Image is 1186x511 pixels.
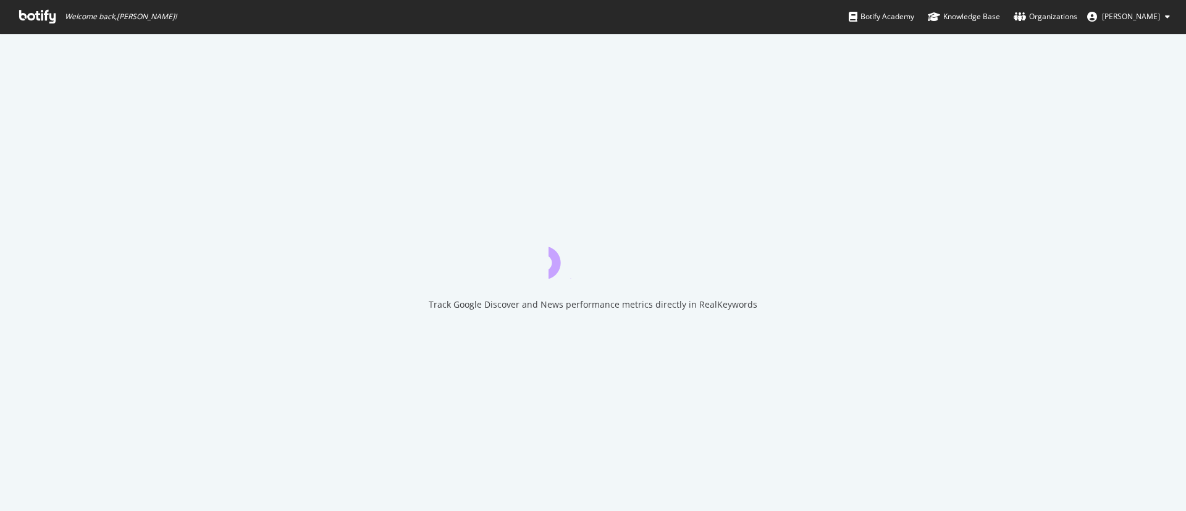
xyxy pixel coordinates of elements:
[1077,7,1180,27] button: [PERSON_NAME]
[65,12,177,22] span: Welcome back, [PERSON_NAME] !
[1014,11,1077,23] div: Organizations
[928,11,1000,23] div: Knowledge Base
[849,11,914,23] div: Botify Academy
[549,234,637,279] div: animation
[429,298,757,311] div: Track Google Discover and News performance metrics directly in RealKeywords
[1102,11,1160,22] span: Isobel Watson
